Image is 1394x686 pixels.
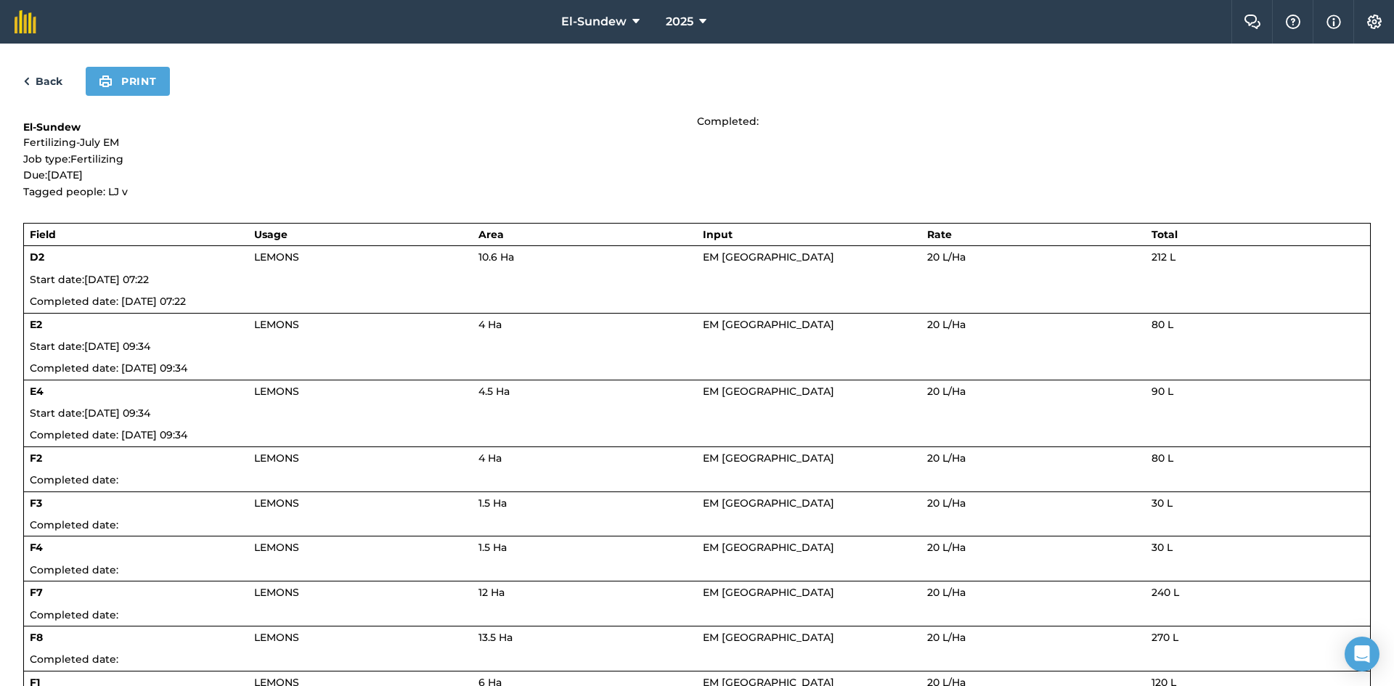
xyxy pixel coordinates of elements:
td: 20 L / Ha [921,536,1146,559]
td: EM [GEOGRAPHIC_DATA] [697,536,921,559]
img: svg+xml;base64,PHN2ZyB4bWxucz0iaHR0cDovL3d3dy53My5vcmcvMjAwMC9zdmciIHdpZHRoPSIxNyIgaGVpZ2h0PSIxNy... [1326,13,1341,30]
td: LEMONS [248,246,473,269]
strong: E2 [30,318,42,331]
td: LEMONS [248,626,473,648]
img: A cog icon [1366,15,1383,29]
td: 212 L [1146,246,1370,269]
td: 80 L [1146,446,1370,469]
td: LEMONS [248,491,473,514]
p: Tagged people: LJ v [23,184,697,200]
td: 4 Ha [473,313,697,335]
td: EM [GEOGRAPHIC_DATA] [697,626,921,648]
th: Rate [921,223,1146,245]
td: Completed date: [24,469,1371,491]
td: Completed date: [24,648,1371,671]
th: Area [473,223,697,245]
button: Print [86,67,170,96]
td: 13.5 Ha [473,626,697,648]
strong: F3 [30,497,42,510]
td: EM [GEOGRAPHIC_DATA] [697,380,921,402]
th: Field [24,223,248,245]
td: 20 L / Ha [921,626,1146,648]
td: Start date: [DATE] 09:34 [24,402,1371,424]
td: 1.5 Ha [473,491,697,514]
img: svg+xml;base64,PHN2ZyB4bWxucz0iaHR0cDovL3d3dy53My5vcmcvMjAwMC9zdmciIHdpZHRoPSIxOSIgaGVpZ2h0PSIyNC... [99,73,113,90]
td: 4 Ha [473,446,697,469]
th: Usage [248,223,473,245]
p: Job type: Fertilizing [23,151,697,167]
strong: E4 [30,385,44,398]
strong: D2 [30,250,44,264]
td: 20 L / Ha [921,246,1146,269]
h1: El-Sundew [23,120,697,134]
td: 270 L [1146,626,1370,648]
div: Open Intercom Messenger [1345,637,1379,671]
td: Completed date: [24,604,1371,626]
td: 20 L / Ha [921,313,1146,335]
td: 80 L [1146,313,1370,335]
td: Completed date: [DATE] 09:34 [24,424,1371,446]
td: 20 L / Ha [921,380,1146,402]
td: LEMONS [248,581,473,604]
td: 20 L / Ha [921,446,1146,469]
td: 4.5 Ha [473,380,697,402]
td: 30 L [1146,491,1370,514]
img: Two speech bubbles overlapping with the left bubble in the forefront [1244,15,1261,29]
td: Start date: [DATE] 09:34 [24,335,1371,357]
td: LEMONS [248,380,473,402]
td: Completed date: [DATE] 09:34 [24,357,1371,380]
a: Back [23,73,62,90]
span: El-Sundew [561,13,627,30]
td: 10.6 Ha [473,246,697,269]
td: EM [GEOGRAPHIC_DATA] [697,446,921,469]
td: Completed date: [DATE] 07:22 [24,290,1371,313]
p: Fertilizing-July EM [23,134,697,150]
strong: F4 [30,541,43,554]
td: 20 L / Ha [921,581,1146,604]
th: Input [697,223,921,245]
td: 90 L [1146,380,1370,402]
td: 1.5 Ha [473,536,697,559]
img: svg+xml;base64,PHN2ZyB4bWxucz0iaHR0cDovL3d3dy53My5vcmcvMjAwMC9zdmciIHdpZHRoPSI5IiBoZWlnaHQ9IjI0Ii... [23,73,30,90]
strong: F2 [30,452,42,465]
td: LEMONS [248,536,473,559]
img: fieldmargin Logo [15,10,36,33]
td: 12 Ha [473,581,697,604]
td: 20 L / Ha [921,491,1146,514]
td: Start date: [DATE] 07:22 [24,269,1371,290]
p: Due: [DATE] [23,167,697,183]
img: A question mark icon [1284,15,1302,29]
td: LEMONS [248,313,473,335]
span: 2025 [666,13,693,30]
td: 240 L [1146,581,1370,604]
p: Completed: [697,113,1371,129]
strong: F8 [30,631,43,644]
td: EM [GEOGRAPHIC_DATA] [697,581,921,604]
td: 30 L [1146,536,1370,559]
strong: F7 [30,586,43,599]
td: EM [GEOGRAPHIC_DATA] [697,491,921,514]
td: LEMONS [248,446,473,469]
td: Completed date: [24,514,1371,536]
td: EM [GEOGRAPHIC_DATA] [697,313,921,335]
td: EM [GEOGRAPHIC_DATA] [697,246,921,269]
th: Total [1146,223,1370,245]
td: Completed date: [24,559,1371,581]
